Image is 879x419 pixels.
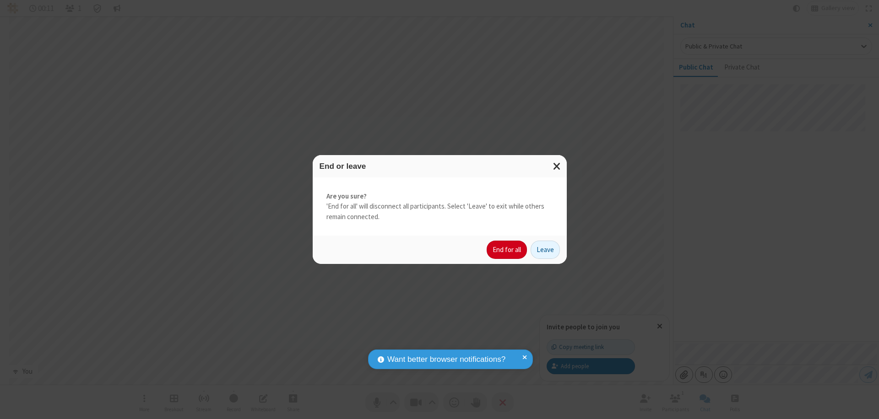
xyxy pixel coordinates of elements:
button: Leave [531,241,560,259]
span: Want better browser notifications? [387,354,505,365]
button: End for all [487,241,527,259]
button: Close modal [548,155,567,177]
h3: End or leave [320,162,560,171]
strong: Are you sure? [326,191,553,202]
div: 'End for all' will disconnect all participants. Select 'Leave' to exit while others remain connec... [313,177,567,236]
